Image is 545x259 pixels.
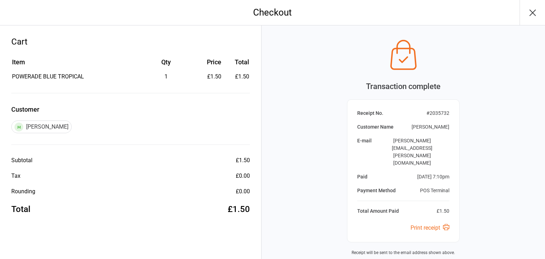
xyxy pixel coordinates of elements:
div: £0.00 [236,172,250,180]
div: 1 [138,72,194,81]
div: £0.00 [236,187,250,196]
div: Payment Method [357,187,396,194]
div: [PERSON_NAME] [11,120,72,133]
div: Customer Name [357,123,394,131]
div: Receipt will be sent to the email address shown above. [347,249,460,256]
div: [PERSON_NAME][EMAIL_ADDRESS][PERSON_NAME][DOMAIN_NAME] [375,137,449,167]
div: Total [11,203,30,216]
th: Total [224,57,250,72]
div: Paid [357,173,367,181]
div: POS Terminal [420,187,449,194]
label: Customer [11,105,250,114]
div: Total Amount Paid [357,207,399,215]
div: Subtotal [11,156,32,165]
div: [DATE] 7:10pm [417,173,449,181]
div: Transaction complete [347,81,460,92]
td: £1.50 [224,72,250,81]
th: Item [12,57,138,72]
div: £1.50 [228,203,250,216]
div: Cart [11,35,250,48]
span: POWERADE BLUE TROPICAL [12,73,84,80]
th: Qty [138,57,194,72]
div: # 2035732 [426,110,449,117]
div: Rounding [11,187,35,196]
div: Tax [11,172,20,180]
div: £1.50 [236,156,250,165]
div: E-mail [357,137,372,167]
div: Price [194,57,221,67]
div: [PERSON_NAME] [412,123,449,131]
div: £1.50 [437,207,449,215]
a: Print receipt [411,224,449,231]
div: £1.50 [194,72,221,81]
div: Receipt No. [357,110,383,117]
